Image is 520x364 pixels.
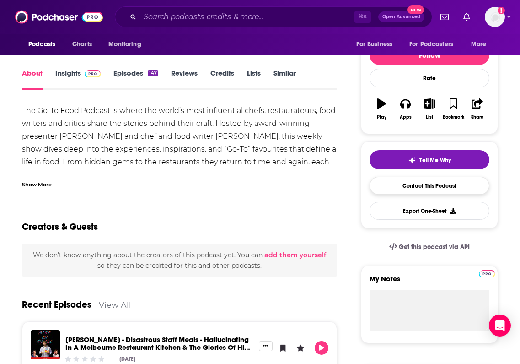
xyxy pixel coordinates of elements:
div: Open Intercom Messenger [489,315,511,337]
div: Share [471,114,483,120]
div: List [426,114,433,120]
a: Credits [210,69,234,90]
button: Open AdvancedNew [378,11,424,22]
span: ⌘ K [354,11,371,23]
button: open menu [465,36,498,53]
a: View All [99,300,131,310]
a: Lists [247,69,261,90]
span: Podcasts [28,38,55,51]
div: 147 [148,70,158,76]
a: Pro website [479,269,495,277]
span: For Podcasters [409,38,453,51]
span: New [407,5,424,14]
a: Charts [66,36,97,53]
h2: Creators & Guests [22,221,98,233]
a: Similar [273,69,296,90]
button: List [418,92,441,125]
button: Play [370,92,393,125]
div: Play [377,114,386,120]
img: Podchaser Pro [479,270,495,277]
button: Leave a Rating [294,341,307,355]
a: Contact This Podcast [370,177,489,195]
div: Community Rating: 0 out of 5 [64,355,106,362]
button: Show More Button [259,341,273,351]
span: For Business [356,38,392,51]
img: Podchaser - Follow, Share and Rate Podcasts [15,8,103,26]
button: tell me why sparkleTell Me Why [370,150,489,169]
span: Open Advanced [382,15,420,19]
div: [DATE] [119,356,135,362]
a: Show notifications dropdown [437,9,452,25]
button: Share [466,92,489,125]
a: Reviews [171,69,198,90]
img: Podchaser Pro [85,70,101,77]
span: Get this podcast via API [399,243,470,251]
label: My Notes [370,274,489,290]
div: Rate [370,69,489,87]
a: About [22,69,43,90]
span: We don't know anything about the creators of this podcast yet . You can so they can be credited f... [33,251,326,269]
img: User Profile [485,7,505,27]
button: Show profile menu [485,7,505,27]
a: InsightsPodchaser Pro [55,69,101,90]
span: Charts [72,38,92,51]
div: Bookmark [443,114,464,120]
span: Tell Me Why [419,157,451,164]
button: Bookmark Episode [276,341,290,355]
button: open menu [403,36,466,53]
a: Ben Lippett - Disastrous Staff Meals - Hallucinating In A Melbourne Restaurant Kitchen & The Glor... [65,335,250,359]
div: Search podcasts, credits, & more... [115,6,432,27]
button: Play [315,341,328,355]
button: Export One-Sheet [370,202,489,220]
button: Bookmark [441,92,465,125]
div: The Go-To Food Podcast is where the world’s most influential chefs, restaurateurs, food writers a... [22,104,337,233]
span: More [471,38,487,51]
img: Ben Lippett - Disastrous Staff Meals - Hallucinating In A Melbourne Restaurant Kitchen & The Glor... [31,330,60,359]
a: Get this podcast via API [382,236,477,258]
button: open menu [102,36,153,53]
span: Logged in as audreytaylor13 [485,7,505,27]
img: tell me why sparkle [408,157,416,164]
button: open menu [350,36,404,53]
button: add them yourself [264,251,326,259]
button: Apps [393,92,417,125]
button: open menu [22,36,67,53]
span: Monitoring [108,38,141,51]
a: Show notifications dropdown [460,9,474,25]
svg: Add a profile image [498,7,505,14]
a: Episodes147 [113,69,158,90]
div: Apps [400,114,412,120]
a: Recent Episodes [22,299,91,310]
input: Search podcasts, credits, & more... [140,10,354,24]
